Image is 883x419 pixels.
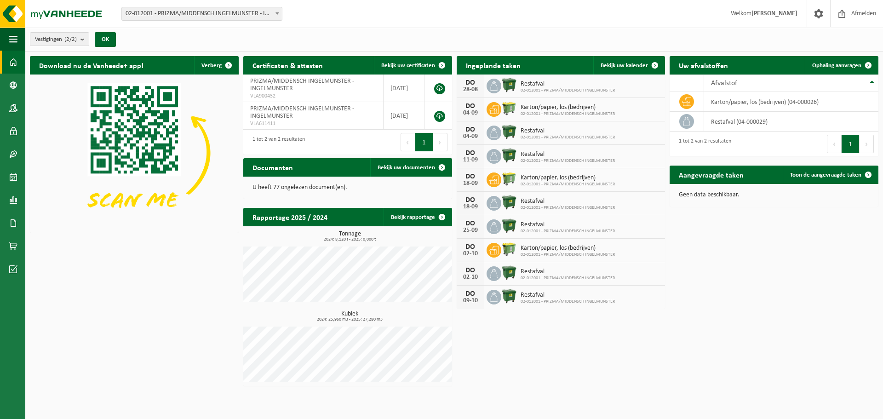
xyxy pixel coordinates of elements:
button: 1 [842,135,860,153]
span: Restafval [521,151,615,158]
span: 02-012001 - PRIZMA/MIDDENSCH INGELMUNSTER [521,135,615,140]
img: WB-1100-HPE-GN-01 [501,218,517,234]
div: DO [461,173,480,180]
span: PRIZMA/MIDDENSCH INGELMUNSTER - INGELMUNSTER [250,78,354,92]
a: Bekijk uw documenten [370,158,451,177]
span: 2024: 25,960 m3 - 2025: 27,280 m3 [248,317,452,322]
a: Bekijk rapportage [384,208,451,226]
div: DO [461,243,480,251]
span: 02-012001 - PRIZMA/MIDDENSCH INGELMUNSTER - INGELMUNSTER [121,7,282,21]
h2: Certificaten & attesten [243,56,332,74]
img: Download de VHEPlus App [30,75,239,231]
span: 02-012001 - PRIZMA/MIDDENSCH INGELMUNSTER [521,182,615,187]
div: 1 tot 2 van 2 resultaten [248,132,305,152]
span: 02-012001 - PRIZMA/MIDDENSCH INGELMUNSTER - INGELMUNSTER [122,7,282,20]
div: DO [461,103,480,110]
td: [DATE] [384,75,424,102]
img: WB-1100-HPE-GN-01 [501,77,517,93]
a: Ophaling aanvragen [805,56,877,75]
button: 1 [415,133,433,151]
button: OK [95,32,116,47]
p: Geen data beschikbaar. [679,192,869,198]
span: PRIZMA/MIDDENSCH INGELMUNSTER - INGELMUNSTER [250,105,354,120]
span: Restafval [521,221,615,229]
h2: Rapportage 2025 / 2024 [243,208,337,226]
span: 02-012001 - PRIZMA/MIDDENSCH INGELMUNSTER [521,111,615,117]
div: DO [461,220,480,227]
span: 02-012001 - PRIZMA/MIDDENSCH INGELMUNSTER [521,205,615,211]
img: WB-1100-HPE-GN-01 [501,124,517,140]
button: Next [860,135,874,153]
div: 18-09 [461,204,480,210]
count: (2/2) [64,36,77,42]
img: WB-1100-HPE-GN-01 [501,195,517,210]
span: 02-012001 - PRIZMA/MIDDENSCH INGELMUNSTER [521,158,615,164]
img: WB-1100-HPE-GN-01 [501,288,517,304]
a: Bekijk uw kalender [593,56,664,75]
button: Verberg [194,56,238,75]
span: Toon de aangevraagde taken [790,172,861,178]
img: WB-1100-HPE-GN-01 [501,148,517,163]
h2: Aangevraagde taken [670,166,753,184]
div: DO [461,126,480,133]
div: 11-09 [461,157,480,163]
span: 02-012001 - PRIZMA/MIDDENSCH INGELMUNSTER [521,229,615,234]
img: WB-1100-HPE-GN-01 [501,265,517,281]
td: restafval (04-000029) [704,112,878,132]
span: Restafval [521,292,615,299]
div: 04-09 [461,133,480,140]
span: Bekijk uw certificaten [381,63,435,69]
span: Karton/papier, los (bedrijven) [521,104,615,111]
img: WB-0660-HPE-GN-50 [501,241,517,257]
div: 02-10 [461,274,480,281]
h3: Kubiek [248,311,452,322]
img: WB-0660-HPE-GN-50 [501,101,517,116]
h2: Ingeplande taken [457,56,530,74]
td: karton/papier, los (bedrijven) (04-000026) [704,92,878,112]
button: Previous [827,135,842,153]
span: Restafval [521,198,615,205]
span: 02-012001 - PRIZMA/MIDDENSCH INGELMUNSTER [521,299,615,304]
span: 02-012001 - PRIZMA/MIDDENSCH INGELMUNSTER [521,88,615,93]
span: Bekijk uw documenten [378,165,435,171]
p: U heeft 77 ongelezen document(en). [252,184,443,191]
h2: Uw afvalstoffen [670,56,737,74]
button: Previous [401,133,415,151]
h2: Documenten [243,158,302,176]
div: DO [461,79,480,86]
span: Restafval [521,80,615,88]
button: Next [433,133,447,151]
span: Karton/papier, los (bedrijven) [521,174,615,182]
span: VLA611411 [250,120,377,127]
img: WB-0660-HPE-GN-50 [501,171,517,187]
div: 04-09 [461,110,480,116]
strong: [PERSON_NAME] [751,10,797,17]
td: [DATE] [384,102,424,130]
span: VLA900432 [250,92,377,100]
div: 18-09 [461,180,480,187]
span: 02-012001 - PRIZMA/MIDDENSCH INGELMUNSTER [521,252,615,258]
div: 09-10 [461,298,480,304]
span: Verberg [201,63,222,69]
span: Restafval [521,127,615,135]
div: DO [461,290,480,298]
div: DO [461,149,480,157]
h2: Download nu de Vanheede+ app! [30,56,153,74]
div: 1 tot 2 van 2 resultaten [674,134,731,154]
div: 28-08 [461,86,480,93]
span: 2024: 8,120 t - 2025: 0,000 t [248,237,452,242]
button: Vestigingen(2/2) [30,32,89,46]
div: DO [461,267,480,274]
span: 02-012001 - PRIZMA/MIDDENSCH INGELMUNSTER [521,276,615,281]
div: 02-10 [461,251,480,257]
span: Afvalstof [711,80,737,87]
span: Bekijk uw kalender [601,63,648,69]
span: Ophaling aanvragen [812,63,861,69]
span: Vestigingen [35,33,77,46]
div: 25-09 [461,227,480,234]
a: Toon de aangevraagde taken [783,166,877,184]
h3: Tonnage [248,231,452,242]
span: Karton/papier, los (bedrijven) [521,245,615,252]
span: Restafval [521,268,615,276]
a: Bekijk uw certificaten [374,56,451,75]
